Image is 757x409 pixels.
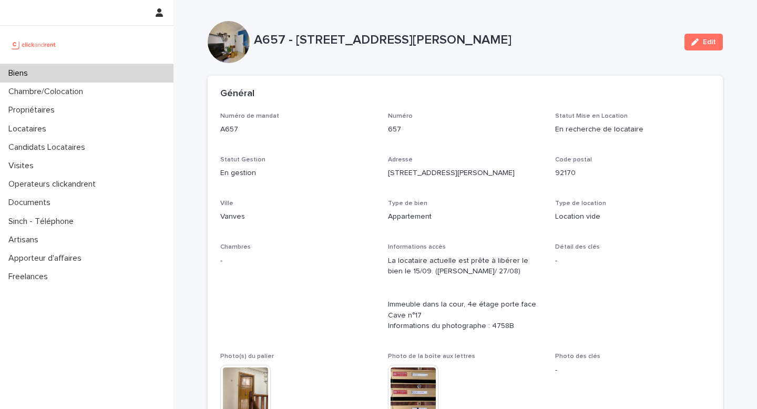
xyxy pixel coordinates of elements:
[555,255,710,267] p: -
[555,113,628,119] span: Statut Mise en Location
[220,168,375,179] p: En gestion
[555,353,600,360] span: Photo des clés
[4,235,47,245] p: Artisans
[220,200,233,207] span: Ville
[254,33,676,48] p: A657 - [STREET_ADDRESS][PERSON_NAME]
[4,217,82,227] p: Sinch - Téléphone
[4,124,55,134] p: Locataires
[220,113,279,119] span: Numéro de mandat
[555,200,606,207] span: Type de location
[4,87,91,97] p: Chambre/Colocation
[4,161,42,171] p: Visites
[220,244,251,250] span: Chambres
[388,353,475,360] span: Photo de la boîte aux lettres
[4,272,56,282] p: Freelances
[388,157,413,163] span: Adresse
[220,255,375,267] p: -
[4,253,90,263] p: Apporteur d'affaires
[220,353,274,360] span: Photo(s) du palier
[388,255,543,332] p: La locataire actuelle est prête à libérer le bien le 15/09. ([PERSON_NAME]/ 27/08) Immeuble dans ...
[388,113,413,119] span: Numéro
[555,157,592,163] span: Code postal
[220,211,375,222] p: Vanves
[4,68,36,78] p: Biens
[220,88,254,100] h2: Général
[555,124,710,135] p: En recherche de locataire
[388,244,446,250] span: Informations accès
[684,34,723,50] button: Edit
[4,105,63,115] p: Propriétaires
[220,124,375,135] p: A657
[4,179,104,189] p: Operateurs clickandrent
[388,200,427,207] span: Type de bien
[220,157,265,163] span: Statut Gestion
[703,38,716,46] span: Edit
[388,124,543,135] p: 657
[555,244,600,250] span: Détail des clés
[555,365,710,376] p: -
[8,34,59,55] img: UCB0brd3T0yccxBKYDjQ
[4,198,59,208] p: Documents
[388,211,543,222] p: Appartement
[4,142,94,152] p: Candidats Locataires
[555,168,710,179] p: 92170
[555,211,710,222] p: Location vide
[388,168,543,179] p: [STREET_ADDRESS][PERSON_NAME]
